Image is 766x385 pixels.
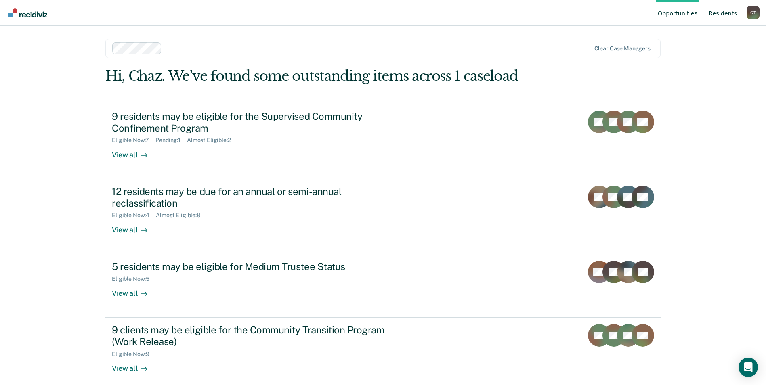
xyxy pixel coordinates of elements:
[105,254,661,318] a: 5 residents may be eligible for Medium Trustee StatusEligible Now:5View all
[747,6,760,19] div: G T
[112,357,157,373] div: View all
[112,282,157,298] div: View all
[112,144,157,159] div: View all
[187,137,237,144] div: Almost Eligible : 2
[105,68,550,84] div: Hi, Chaz. We’ve found some outstanding items across 1 caseload
[739,358,758,377] div: Open Intercom Messenger
[112,137,155,144] div: Eligible Now : 7
[112,324,395,347] div: 9 clients may be eligible for the Community Transition Program (Work Release)
[112,212,156,219] div: Eligible Now : 4
[747,6,760,19] button: Profile dropdown button
[112,261,395,272] div: 5 residents may be eligible for Medium Trustee Status
[156,212,207,219] div: Almost Eligible : 8
[155,137,187,144] div: Pending : 1
[105,104,661,179] a: 9 residents may be eligible for the Supervised Community Confinement ProgramEligible Now:7Pending...
[112,219,157,234] div: View all
[594,45,651,52] div: Clear case managers
[105,179,661,254] a: 12 residents may be due for an annual or semi-annual reclassificationEligible Now:4Almost Eligibl...
[112,111,395,134] div: 9 residents may be eligible for the Supervised Community Confinement Program
[112,186,395,209] div: 12 residents may be due for an annual or semi-annual reclassification
[8,8,47,17] img: Recidiviz
[112,276,156,282] div: Eligible Now : 5
[112,351,156,358] div: Eligible Now : 9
